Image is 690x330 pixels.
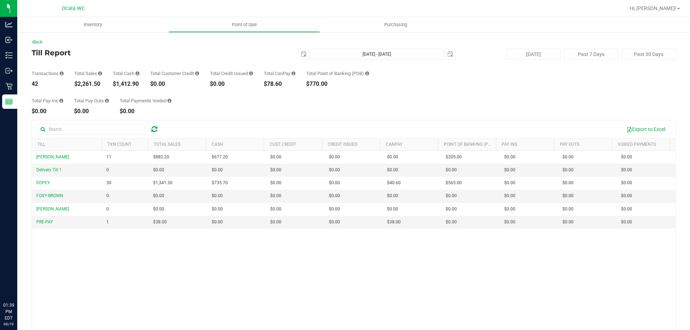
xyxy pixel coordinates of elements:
div: $2,261.50 [74,81,102,87]
span: $38.00 [387,219,401,226]
span: $0.00 [504,180,515,186]
span: PRE-PAY [36,219,53,224]
span: select [299,49,309,59]
span: $0.00 [270,154,281,161]
span: Delivery Till 1 [36,167,62,172]
span: 0 [106,192,109,199]
i: Sum of the successful, non-voided point-of-banking payment transaction amounts, both via payment ... [365,71,369,76]
span: $0.00 [329,219,340,226]
span: $40.60 [387,180,401,186]
a: Till [37,142,45,147]
span: $0.00 [621,192,632,199]
span: Purchasing [374,22,417,28]
h4: Till Report [32,49,246,57]
inline-svg: Analytics [5,21,13,28]
span: $0.00 [621,219,632,226]
span: $0.00 [329,192,340,199]
span: $0.00 [446,219,457,226]
span: 0 [106,206,109,213]
i: Count of all successful payment transactions, possibly including voids, refunds, and cash-back fr... [60,71,64,76]
p: 09/19 [3,321,14,327]
div: Transactions [32,71,64,76]
span: $0.00 [562,219,574,226]
span: 1 [106,219,109,226]
span: $0.00 [387,206,398,213]
div: Total Pay-Outs [74,98,109,103]
span: FOXY-BROWN [36,193,63,198]
i: Sum of all successful, non-voided cash payment transaction amounts (excluding tips and transactio... [135,71,139,76]
span: $0.00 [212,206,223,213]
input: Search... [37,124,145,135]
span: $0.00 [153,167,164,173]
span: Point of Sale [222,22,267,28]
span: $0.00 [329,154,340,161]
button: Past 30 Days [622,49,676,60]
span: 30 [106,180,111,186]
i: Sum of all voided payment transaction amounts (excluding tips and transaction fees) within the da... [167,98,171,103]
span: $0.00 [446,192,457,199]
i: Sum of all successful, non-voided payment transaction amounts using account credit as the payment... [195,71,199,76]
span: $0.00 [562,154,574,161]
span: $735.70 [212,180,228,186]
span: $0.00 [153,206,164,213]
div: $0.00 [150,81,199,87]
span: $0.00 [329,167,340,173]
span: $0.00 [212,192,223,199]
inline-svg: Outbound [5,67,13,74]
span: $0.00 [504,154,515,161]
span: $0.00 [621,167,632,173]
a: Credit Issued [328,142,358,147]
inline-svg: Inbound [5,36,13,43]
a: Point of Banking (POB) [444,142,495,147]
span: $0.00 [387,192,398,199]
inline-svg: Retail [5,83,13,90]
span: $0.00 [562,167,574,173]
span: $0.00 [212,219,223,226]
div: $0.00 [32,108,63,114]
div: Total Pay-Ins [32,98,63,103]
span: $0.00 [562,180,574,186]
span: select [445,49,455,59]
a: Pay Ins [502,142,517,147]
div: $78.60 [264,81,295,87]
a: Inventory [17,17,169,32]
i: Sum of all cash pay-outs removed from tills within the date range. [105,98,109,103]
span: DOPEY [36,180,50,185]
span: $1,341.30 [153,180,172,186]
span: $0.00 [153,192,164,199]
div: Total Customer Credit [150,71,199,76]
i: Sum of all successful, non-voided payment transaction amounts (excluding tips and transaction fee... [98,71,102,76]
span: $565.00 [446,180,462,186]
button: Export to Excel [622,123,670,135]
a: Purchasing [320,17,471,32]
div: $0.00 [120,108,171,114]
span: Hi, [PERSON_NAME]! [630,5,676,11]
span: $0.00 [504,167,515,173]
span: Inventory [74,22,112,28]
span: $0.00 [562,206,574,213]
span: [PERSON_NAME] [36,206,69,212]
span: $0.00 [387,167,398,173]
a: Total Sales [154,142,180,147]
div: $0.00 [74,108,109,114]
span: $205.00 [446,154,462,161]
div: 42 [32,81,64,87]
i: Sum of all successful refund transaction amounts from purchase returns resulting in account credi... [249,71,253,76]
span: $0.00 [562,192,574,199]
span: $0.00 [446,206,457,213]
span: $0.00 [621,154,632,161]
span: $0.00 [329,180,340,186]
inline-svg: Inventory [5,52,13,59]
span: $0.00 [329,206,340,213]
span: $0.00 [270,192,281,199]
span: $0.00 [621,206,632,213]
i: Sum of all successful, non-voided payment transaction amounts using CanPay (as well as manual Can... [291,71,295,76]
a: Pay Outs [560,142,579,147]
span: $0.00 [270,206,281,213]
a: Point of Sale [169,17,320,32]
span: $0.00 [446,167,457,173]
a: Cust Credit [270,142,296,147]
inline-svg: Reports [5,98,13,105]
span: $0.00 [270,219,281,226]
a: Voided Payments [618,142,656,147]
